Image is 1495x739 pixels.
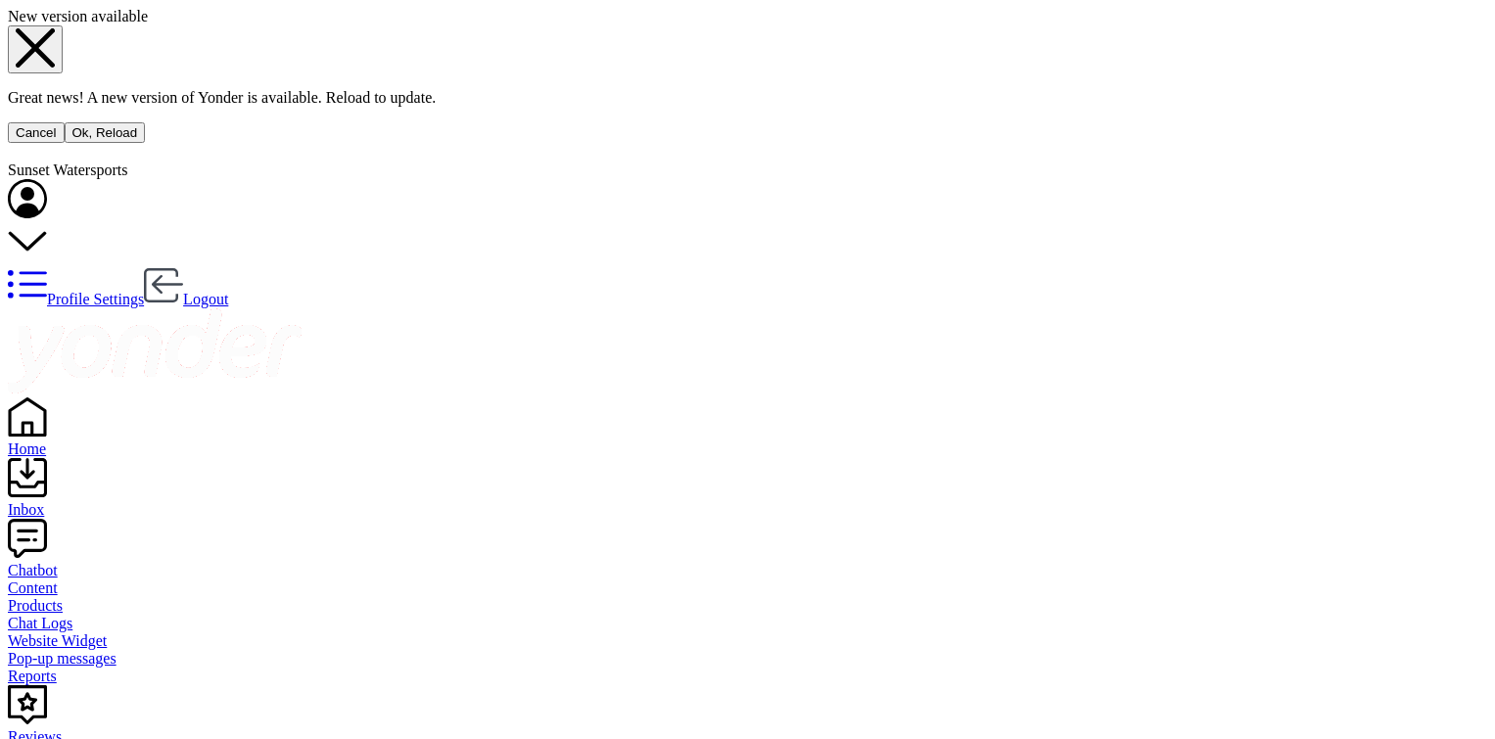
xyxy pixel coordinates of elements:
a: Chat Logs [8,615,1487,632]
div: Home [8,440,1487,458]
a: Chatbot [8,544,1487,579]
button: Cancel [8,122,65,143]
a: Inbox [8,484,1487,519]
a: Home [8,423,1487,458]
a: Pop-up messages [8,650,1487,668]
img: yonder-white-logo.png [8,308,302,393]
div: Inbox [8,501,1487,519]
a: Reports [8,668,1487,685]
a: Products [8,597,1487,615]
a: Logout [144,291,228,307]
div: New version available [8,8,1487,25]
p: Great news! A new version of Yonder is available. Reload to update. [8,89,1487,107]
button: Close [8,25,63,73]
a: Profile Settings [8,291,144,307]
div: Chatbot [8,562,1487,579]
a: Content [8,579,1487,597]
button: Ok, Reload [65,122,146,143]
a: Website Widget [8,632,1487,650]
div: Sunset Watersports [8,162,1487,179]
